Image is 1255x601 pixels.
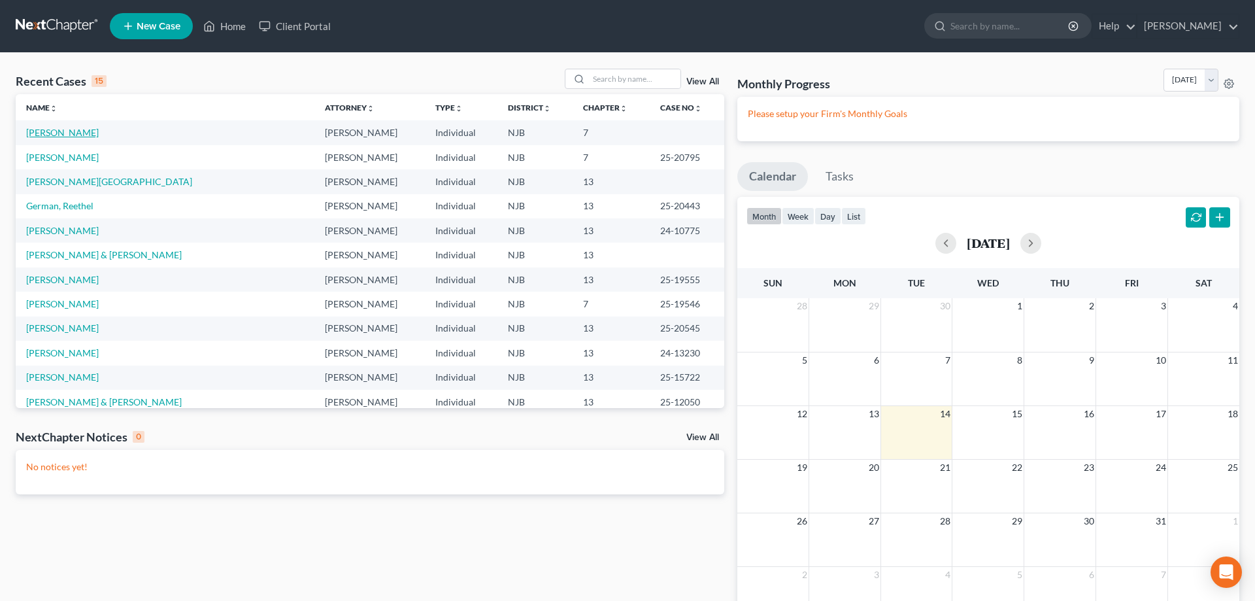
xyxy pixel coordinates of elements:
i: unfold_more [694,105,702,112]
span: 3 [1160,298,1167,314]
p: Please setup your Firm's Monthly Goals [748,107,1229,120]
td: NJB [497,120,573,145]
td: NJB [497,341,573,365]
span: Sat [1196,277,1212,288]
div: Recent Cases [16,73,107,89]
div: NextChapter Notices [16,429,144,445]
a: View All [686,77,719,86]
td: 7 [573,145,650,169]
span: 6 [873,352,880,368]
td: 13 [573,267,650,292]
p: No notices yet! [26,460,714,473]
a: Home [197,14,252,38]
span: 17 [1154,406,1167,422]
span: 10 [1154,352,1167,368]
a: Client Portal [252,14,337,38]
td: 25-20443 [650,194,724,218]
td: [PERSON_NAME] [314,292,425,316]
td: [PERSON_NAME] [314,218,425,243]
span: 31 [1154,513,1167,529]
a: [PERSON_NAME] [26,347,99,358]
a: [PERSON_NAME] & [PERSON_NAME] [26,396,182,407]
div: Open Intercom Messenger [1211,557,1242,588]
a: Calendar [737,162,808,191]
td: NJB [497,317,573,341]
td: Individual [425,292,497,316]
span: 26 [795,513,809,529]
a: [PERSON_NAME] [26,322,99,334]
a: Case Nounfold_more [660,103,702,112]
td: 13 [573,243,650,267]
a: [PERSON_NAME] [26,274,99,285]
a: [PERSON_NAME] [26,298,99,309]
td: 13 [573,341,650,365]
span: 14 [939,406,952,422]
a: Chapterunfold_more [583,103,627,112]
td: Individual [425,120,497,145]
span: 24 [1154,460,1167,475]
button: day [814,207,841,225]
span: 29 [867,298,880,314]
span: 7 [944,352,952,368]
span: 22 [1011,460,1024,475]
a: German, Reethel [26,200,93,211]
td: Individual [425,341,497,365]
td: NJB [497,194,573,218]
span: 30 [1082,513,1096,529]
a: Typeunfold_more [435,103,463,112]
i: unfold_more [367,105,375,112]
span: Fri [1125,277,1139,288]
span: 1 [1231,513,1239,529]
span: 8 [1016,352,1024,368]
span: New Case [137,22,180,31]
button: month [746,207,782,225]
span: 15 [1011,406,1024,422]
a: [PERSON_NAME] [26,127,99,138]
td: NJB [497,169,573,194]
i: unfold_more [620,105,627,112]
span: 19 [795,460,809,475]
span: Thu [1050,277,1069,288]
div: 15 [92,75,107,87]
span: Mon [833,277,856,288]
span: 30 [939,298,952,314]
span: 28 [795,298,809,314]
td: 13 [573,317,650,341]
span: 2 [1088,298,1096,314]
td: [PERSON_NAME] [314,145,425,169]
td: Individual [425,243,497,267]
td: Individual [425,218,497,243]
span: 16 [1082,406,1096,422]
span: 2 [801,567,809,583]
span: 12 [795,406,809,422]
span: 7 [1160,567,1167,583]
input: Search by name... [589,69,680,88]
td: Individual [425,317,497,341]
td: [PERSON_NAME] [314,366,425,390]
td: [PERSON_NAME] [314,317,425,341]
td: Individual [425,194,497,218]
td: 13 [573,194,650,218]
td: 25-19546 [650,292,724,316]
td: NJB [497,218,573,243]
i: unfold_more [543,105,551,112]
td: Individual [425,169,497,194]
i: unfold_more [50,105,58,112]
span: 4 [1231,298,1239,314]
td: 25-19555 [650,267,724,292]
td: Individual [425,390,497,414]
span: 18 [1226,406,1239,422]
span: 5 [801,352,809,368]
td: Individual [425,366,497,390]
td: NJB [497,366,573,390]
td: NJB [497,292,573,316]
span: 28 [939,513,952,529]
span: 9 [1088,352,1096,368]
td: 25-12050 [650,390,724,414]
input: Search by name... [950,14,1070,38]
td: 25-20545 [650,317,724,341]
td: 24-10775 [650,218,724,243]
td: 24-13230 [650,341,724,365]
td: [PERSON_NAME] [314,267,425,292]
td: 25-15722 [650,366,724,390]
